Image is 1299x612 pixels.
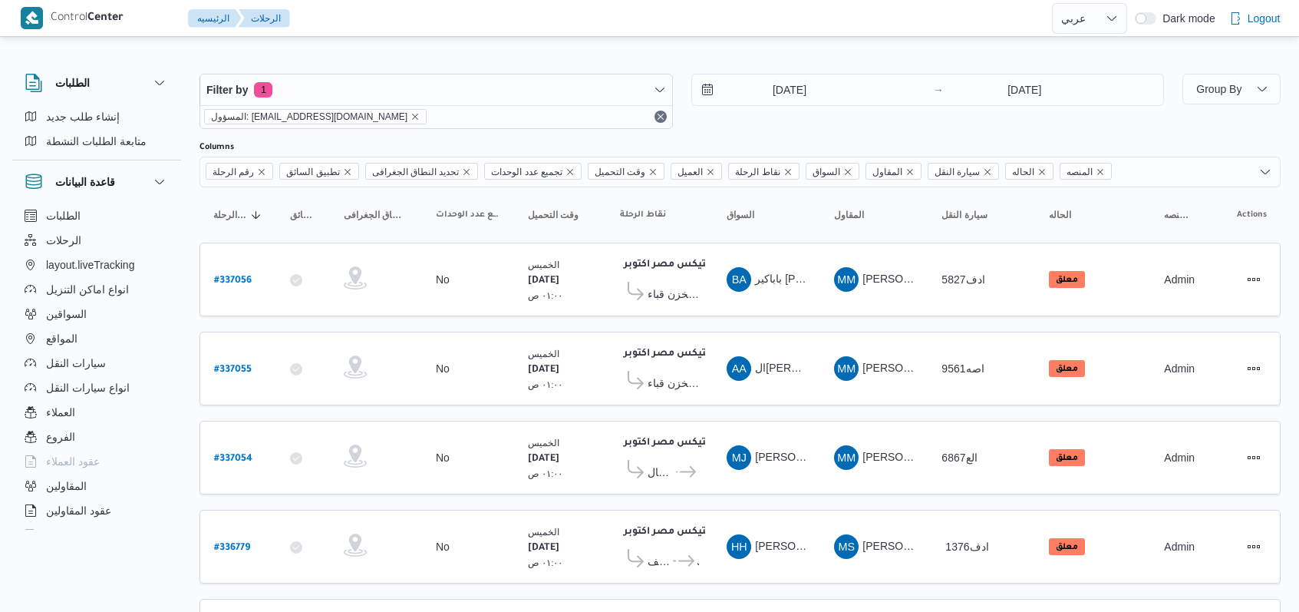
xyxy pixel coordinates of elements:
a: #337056 [214,270,252,290]
button: Actions [1241,534,1266,559]
button: Remove نقاط الرحلة from selection in this group [783,167,793,177]
button: المقاولين [18,474,175,498]
span: باباكير [PERSON_NAME] خريف ادم [755,273,921,285]
div: الطلبات [12,104,181,160]
button: Remove تحديد النطاق الجغرافى from selection in this group [462,167,471,177]
button: الرحلات [18,228,175,253]
span: Admin [1164,362,1195,375]
button: Remove تجميع عدد الوحدات from selection in this group [565,167,575,177]
b: اجيليتى لوجيستيكس مصر اكتوبر [624,260,770,270]
span: المقاولين [46,477,87,495]
span: انواع سيارات النقل [46,379,130,397]
span: عقود العملاء [46,452,100,471]
span: تطبيق السائق [286,164,339,180]
span: المنصه [1060,163,1112,180]
span: مترو ماركت فرع الزمالك [697,552,699,571]
span: المقاول [865,163,921,180]
button: الرحلات [239,9,290,28]
div: قاعدة البيانات [12,203,181,536]
span: عقود المقاولين [46,501,111,520]
button: انواع سيارات النقل [18,375,175,400]
button: Remove العميل from selection in this group [706,167,715,177]
span: MJ [732,445,747,470]
span: وقت التحميل [528,209,579,221]
div: No [436,273,450,286]
b: معلق [1056,276,1078,285]
span: معلق [1049,360,1085,377]
b: # 337056 [214,276,252,286]
span: تجميع عدد الوحدات [484,163,582,180]
span: ال[PERSON_NAME] [755,362,854,374]
div: No [436,362,450,375]
b: [DATE] [528,365,559,375]
button: الرئيسيه [188,9,242,28]
b: [DATE] [528,454,559,465]
button: تحديد النطاق الجغرافى [338,203,414,227]
button: المنصه [1158,203,1196,227]
img: X8yXhbKr1z7QwAAAABJRU5ErkJggg== [21,7,43,29]
span: مخزن قباء [DEMOGRAPHIC_DATA] [648,285,699,303]
button: Remove الحاله from selection in this group [1037,167,1047,177]
span: Admin [1164,452,1195,464]
span: BA [732,267,747,292]
span: وقت التحميل [588,163,664,180]
span: الفروع [46,428,75,446]
span: MM [837,445,856,470]
span: المقاول [872,164,902,180]
span: Dark mode [1156,12,1215,25]
span: تطبيق السائق [279,163,358,180]
span: الحاله [1049,209,1071,221]
span: سيارات النقل [46,354,106,372]
div: Hada Hassan Hassan Muhammad Yousf [727,534,751,559]
button: Actions [1241,267,1266,292]
span: تجميع عدد الوحدات [436,209,500,221]
button: رقم الرحلةSorted in descending order [207,203,269,227]
span: سيارة النقل [941,209,987,221]
button: إنشاء طلب جديد [18,104,175,129]
span: layout.liveTracking [46,256,134,274]
b: اجيليتى لوجيستيكس مصر اكتوبر [624,527,770,538]
span: [PERSON_NAME] فايف مول [698,463,699,481]
button: الطلبات [25,74,169,92]
button: Remove رقم الرحلة from selection in this group [257,167,266,177]
b: اجيليتى لوجيستيكس مصر اكتوبر [624,349,770,359]
span: [PERSON_NAME] [PERSON_NAME] [755,540,935,552]
span: تحديد النطاق الجغرافى [372,164,460,180]
span: Admin [1164,541,1195,553]
button: layout.liveTracking [18,253,175,277]
small: الخميس [528,527,559,537]
span: [PERSON_NAME] [PERSON_NAME] [862,273,1042,285]
span: تطبيق السائق [290,209,316,221]
span: معلق [1049,271,1085,288]
span: المقاول [834,209,864,221]
button: اجهزة التليفون [18,523,175,547]
div: Mustfa Mmdoh Mahmood Abadalhada [834,356,859,381]
button: المواقع [18,326,175,351]
button: الطلبات [18,203,175,228]
button: Remove تطبيق السائق from selection in this group [343,167,352,177]
span: سيارة النقل [928,163,999,180]
button: عقود العملاء [18,449,175,474]
span: الحاله [1005,163,1053,180]
span: تحديد النطاق الجغرافى [344,209,408,221]
input: Press the down key to open a popover containing a calendar. [948,74,1101,105]
button: Remove سيارة النقل from selection in this group [983,167,992,177]
span: [PERSON_NAME] [PERSON_NAME] [755,451,935,463]
span: المنصه [1067,164,1093,180]
h3: قاعدة البيانات [55,173,115,191]
span: نقاط الرحلة [735,164,780,180]
a: #336779 [214,537,250,557]
small: الخميس [528,260,559,270]
span: الع6867 [941,452,977,464]
span: نقاط الرحلة [620,209,666,221]
button: Logout [1223,3,1287,34]
small: ٠١:٠٠ ص [528,468,563,478]
span: متابعة الطلبات النشطة [46,132,147,151]
span: Logout [1248,9,1281,28]
button: الحاله [1043,203,1142,227]
div: Mustfa Mmdoh Mahmood Abadalhada [834,267,859,292]
small: ٠١:٠٠ ص [528,290,563,300]
h3: الطلبات [55,74,90,92]
b: [DATE] [528,543,559,554]
button: المقاول [828,203,920,227]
